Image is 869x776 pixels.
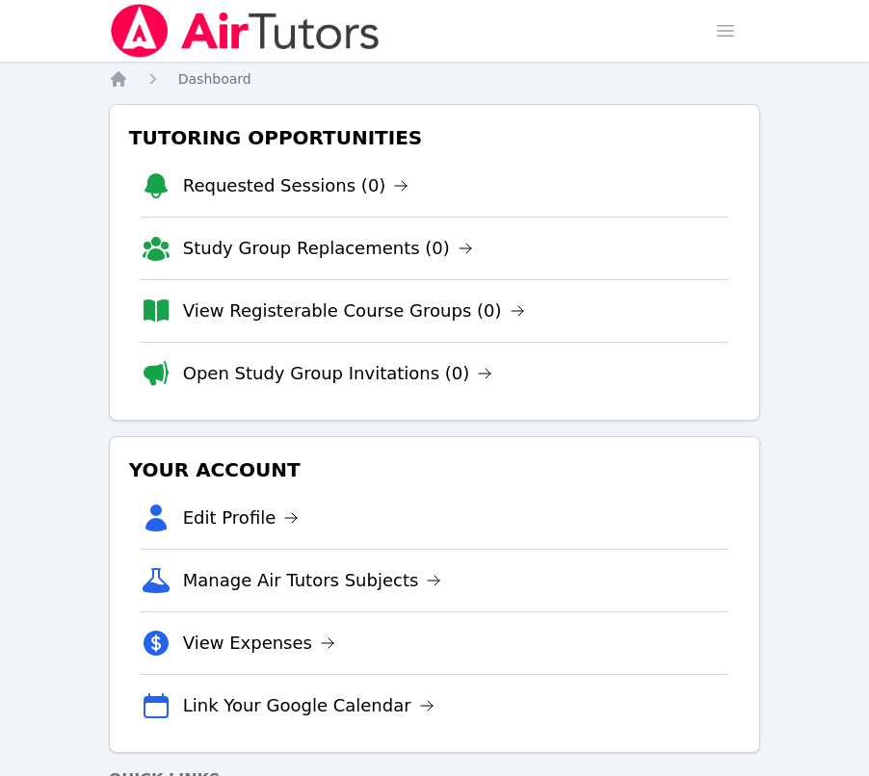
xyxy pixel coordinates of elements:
[183,172,409,199] a: Requested Sessions (0)
[109,69,761,89] nav: Breadcrumb
[178,69,251,89] a: Dashboard
[125,453,745,487] h3: Your Account
[183,504,300,531] a: Edit Profile
[183,297,525,324] a: View Registerable Course Groups (0)
[183,235,473,262] a: Study Group Replacements (0)
[183,567,442,594] a: Manage Air Tutors Subjects
[178,71,251,87] span: Dashboard
[125,120,745,155] h3: Tutoring Opportunities
[183,360,493,387] a: Open Study Group Invitations (0)
[109,4,382,58] img: Air Tutors
[183,630,335,657] a: View Expenses
[183,692,434,719] a: Link Your Google Calendar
